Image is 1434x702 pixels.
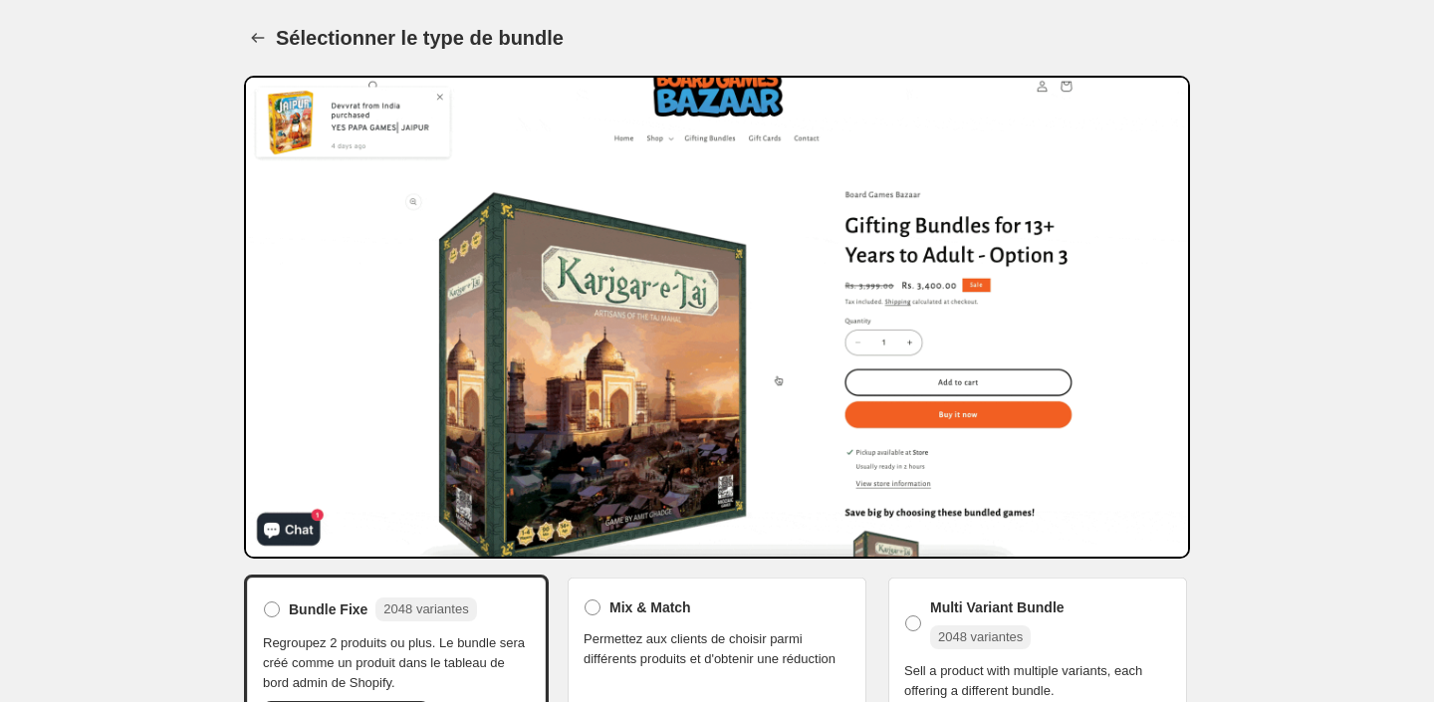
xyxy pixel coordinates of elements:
[263,633,530,693] span: Regroupez 2 produits ou plus. Le bundle sera créé comme un produit dans le tableau de bord admin ...
[584,629,850,669] span: Permettez aux clients de choisir parmi différents produits et d'obtenir une réduction
[383,601,468,616] span: 2048 variantes
[930,597,1065,617] span: Multi Variant Bundle
[904,661,1171,701] span: Sell a product with multiple variants, each offering a different bundle.
[609,597,691,617] span: Mix & Match
[244,24,272,52] button: Back
[276,26,564,50] h1: Sélectionner le type de bundle
[244,76,1190,559] img: Bundle Preview
[289,599,367,619] span: Bundle Fixe
[938,629,1023,644] span: 2048 variantes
